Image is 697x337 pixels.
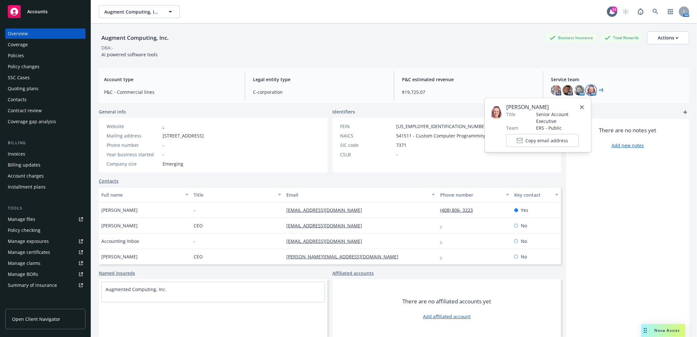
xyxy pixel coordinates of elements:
[8,258,40,268] div: Manage claims
[194,191,274,198] div: Title
[107,151,160,158] div: Year business started
[340,151,394,158] div: CSLB
[5,105,86,116] a: Contract review
[438,187,511,202] button: Phone number
[8,94,27,105] div: Contacts
[5,116,86,127] a: Coverage gap analysis
[423,313,471,320] a: Add affiliated account
[5,3,86,21] a: Accounts
[641,324,685,337] button: Nova Assist
[286,223,367,229] a: [EMAIL_ADDRESS][DOMAIN_NAME]
[101,51,158,58] span: AI powered software tools
[5,269,86,279] a: Manage BORs
[5,214,86,224] a: Manage files
[402,76,535,83] span: P&C estimated revenue
[286,207,367,213] a: [EMAIL_ADDRESS][DOMAIN_NAME]
[402,89,535,95] span: $19,725.07
[107,123,160,130] div: Website
[5,247,86,257] a: Manage certificates
[27,9,48,14] span: Accounts
[578,103,586,111] a: close
[107,132,160,139] div: Mailing address
[8,50,24,61] div: Policies
[99,187,191,202] button: Full name
[5,258,86,268] a: Manage claims
[286,238,367,244] a: [EMAIL_ADDRESS][DOMAIN_NAME]
[12,316,60,322] span: Open Client Navigator
[99,34,171,42] div: Augment Computing, Inc.
[104,76,237,83] span: Account type
[5,303,86,310] div: Analytics hub
[5,140,86,146] div: Billing
[340,132,394,139] div: NAICS
[8,149,25,159] div: Invoices
[551,76,684,83] span: Service team
[396,132,506,139] span: 541511 - Custom Computer Programming Services
[5,50,86,61] a: Policies
[101,238,139,245] span: Accounting Inbox
[440,254,447,260] a: -
[521,238,527,245] span: No
[8,61,40,72] div: Policy changes
[402,298,491,305] span: There are no affiliated accounts yet
[512,187,561,202] button: Key contact
[8,225,40,235] div: Policy checking
[5,149,86,159] a: Invoices
[536,125,586,132] span: ERS - Public
[101,207,138,213] span: [PERSON_NAME]
[506,134,579,147] button: Copy email address
[101,191,181,198] div: Full name
[8,83,39,94] div: Quoting plans
[521,222,527,229] span: No
[253,89,386,95] span: C-corporation
[8,160,40,170] div: Billing updates
[586,85,596,95] img: photo
[5,28,86,39] a: Overview
[611,142,644,149] a: Add new notes
[163,132,204,139] span: [STREET_ADDRESS]
[658,32,679,44] div: Actions
[163,151,164,158] span: -
[101,222,138,229] span: [PERSON_NAME]
[8,214,35,224] div: Manage files
[106,286,166,292] a: Augmented Computing, Inc.
[194,207,195,213] span: -
[99,270,135,277] a: Named insureds
[5,61,86,72] a: Policy changes
[107,142,160,148] div: Phone number
[194,253,203,260] span: CEO
[163,142,164,148] span: -
[8,72,30,83] div: SSC Cases
[655,328,680,333] span: Nova Assist
[253,76,386,83] span: Legal entity type
[163,123,164,129] a: -
[506,125,518,132] span: Team
[5,280,86,290] a: Summary of insurance
[536,111,586,125] span: Senior Account Executive
[506,103,586,111] span: [PERSON_NAME]
[104,8,160,15] span: Augment Computing, Inc.
[440,191,502,198] div: Phone number
[5,236,86,246] span: Manage exposures
[574,85,585,95] img: photo
[99,178,119,184] a: Contacts
[599,88,603,92] a: +5
[521,253,527,260] span: No
[601,34,642,42] div: Total Rewards
[514,191,551,198] div: Key contact
[8,280,57,290] div: Summary of insurance
[551,85,561,95] img: photo
[5,83,86,94] a: Quoting plans
[440,238,447,244] a: -
[8,182,46,192] div: Installment plans
[396,151,398,158] span: -
[286,254,404,260] a: [PERSON_NAME][EMAIL_ADDRESS][DOMAIN_NAME]
[340,123,394,130] div: FEIN
[521,207,528,213] span: Yes
[8,105,42,116] div: Contract review
[286,191,428,198] div: Email
[8,39,28,50] div: Coverage
[664,5,677,18] a: Switch app
[546,34,596,42] div: Business Insurance
[101,44,113,51] div: DBA: -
